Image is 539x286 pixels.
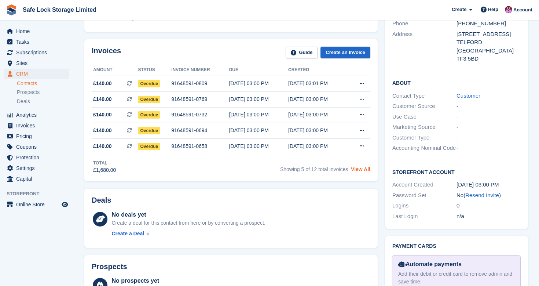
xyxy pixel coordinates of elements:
[93,142,112,150] span: £140.00
[456,191,521,200] div: No
[505,6,512,13] img: Toni Ebong
[171,111,229,119] div: 91648591-0732
[4,58,69,68] a: menu
[171,127,229,134] div: 91648591-0694
[4,174,69,184] a: menu
[456,47,521,55] div: [GEOGRAPHIC_DATA]
[288,127,347,134] div: [DATE] 03:00 PM
[4,163,69,173] a: menu
[392,79,521,86] h2: About
[456,38,521,47] div: TELFORD
[280,166,348,172] span: Showing 5 of 12 total invoices
[392,123,456,131] div: Marketing Source
[7,190,73,198] span: Storefront
[92,263,127,271] h2: Prospects
[17,80,69,87] a: Contacts
[398,270,514,286] div: Add their debit or credit card to remove admin and save time.
[456,19,521,28] div: [PHONE_NUMBER]
[4,47,69,58] a: menu
[93,160,116,166] div: Total
[16,69,60,79] span: CRM
[16,199,60,210] span: Online Store
[4,199,69,210] a: menu
[288,80,347,87] div: [DATE] 03:01 PM
[392,191,456,200] div: Password Set
[17,88,69,96] a: Prospects
[138,96,160,103] span: Overdue
[398,260,514,269] div: Automate payments
[138,111,160,119] span: Overdue
[171,142,229,150] div: 91648591-0658
[4,37,69,47] a: menu
[463,192,501,198] span: ( )
[392,19,456,28] div: Phone
[320,47,370,59] a: Create an Invoice
[16,37,60,47] span: Tasks
[111,230,265,238] a: Create a Deal
[288,95,347,103] div: [DATE] 03:00 PM
[4,26,69,36] a: menu
[93,80,112,87] span: £140.00
[138,80,160,87] span: Overdue
[288,111,347,119] div: [DATE] 03:00 PM
[513,6,532,14] span: Account
[92,196,111,204] h2: Deals
[456,144,521,152] div: -
[6,4,17,15] img: stora-icon-8386f47178a22dfd0bd8f6a31ec36ba5ce8667c1dd55bd0f319d3a0aa187defe.svg
[456,181,521,189] div: [DATE] 03:00 PM
[456,202,521,210] div: 0
[229,80,288,87] div: [DATE] 03:00 PM
[4,142,69,152] a: menu
[16,120,60,131] span: Invoices
[4,131,69,141] a: menu
[456,55,521,63] div: TF3 5BD
[111,230,144,238] div: Create a Deal
[138,64,171,76] th: Status
[456,102,521,111] div: -
[392,243,521,249] h2: Payment cards
[229,64,288,76] th: Due
[456,30,521,39] div: [STREET_ADDRESS]
[229,111,288,119] div: [DATE] 03:00 PM
[288,142,347,150] div: [DATE] 03:00 PM
[392,30,456,63] div: Address
[456,113,521,121] div: -
[465,192,499,198] a: Resend Invite
[138,143,160,150] span: Overdue
[171,95,229,103] div: 91648591-0769
[16,47,60,58] span: Subscriptions
[93,127,112,134] span: £140.00
[16,26,60,36] span: Home
[392,102,456,111] div: Customer Source
[452,6,466,13] span: Create
[16,174,60,184] span: Capital
[138,127,160,134] span: Overdue
[92,47,121,59] h2: Invoices
[92,64,138,76] th: Amount
[93,95,112,103] span: £140.00
[288,64,347,76] th: Created
[351,166,370,172] a: View All
[392,212,456,221] div: Last Login
[17,89,40,96] span: Prospects
[456,134,521,142] div: -
[171,80,229,87] div: 91648591-0809
[20,4,99,16] a: Safe Lock Storage Limited
[392,134,456,142] div: Customer Type
[17,98,30,105] span: Deals
[456,93,480,99] a: Customer
[111,210,265,219] div: No deals yet
[392,113,456,121] div: Use Case
[286,47,318,59] a: Guide
[392,144,456,152] div: Accounting Nominal Code
[16,58,60,68] span: Sites
[392,202,456,210] div: Logins
[4,69,69,79] a: menu
[111,219,265,227] div: Create a deal for this contact from here or by converting a prospect.
[488,6,498,13] span: Help
[16,131,60,141] span: Pricing
[229,142,288,150] div: [DATE] 03:00 PM
[171,64,229,76] th: Invoice number
[456,123,521,131] div: -
[456,212,521,221] div: n/a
